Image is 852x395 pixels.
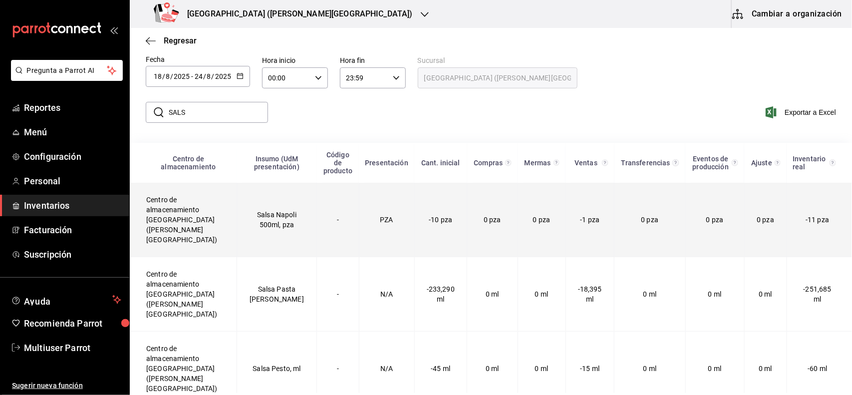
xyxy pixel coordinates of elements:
[212,72,215,80] span: /
[24,101,121,114] span: Reportes
[420,159,461,167] div: Cant. inicial
[359,183,414,257] td: PZA
[24,199,121,212] span: Inventarios
[643,290,657,298] span: 0 ml
[708,365,722,373] span: 0 ml
[130,183,237,257] td: Centro de almacenamiento [GEOGRAPHIC_DATA] ([PERSON_NAME][GEOGRAPHIC_DATA])
[427,285,455,303] span: -233,290 ml
[243,155,311,171] div: Insumo (UdM presentación)
[691,155,730,171] div: Eventos de producción
[505,159,512,167] svg: Total de presentación del insumo comprado en el rango de fechas seleccionado.
[830,159,836,167] svg: Inventario real = + compras - ventas - mermas - eventos de producción +/- transferencias +/- ajus...
[110,26,118,34] button: open_drawer_menu
[418,57,577,64] label: Sucursal
[165,72,170,80] input: Month
[12,381,121,391] span: Sugerir nueva función
[173,72,190,80] input: Year
[179,8,413,20] h3: [GEOGRAPHIC_DATA] ([PERSON_NAME][GEOGRAPHIC_DATA])
[153,72,162,80] input: Day
[24,223,121,237] span: Facturación
[24,125,121,139] span: Menú
[24,341,121,355] span: Multiuser Parrot
[203,72,206,80] span: /
[169,102,268,122] input: Buscar insumo
[170,72,173,80] span: /
[578,285,602,303] span: -18,395 ml
[533,216,551,224] span: 0 pza
[146,155,231,171] div: Centro de almacenamiento
[24,174,121,188] span: Personal
[768,106,836,118] button: Exportar a Excel
[215,72,232,80] input: Year
[237,183,317,257] td: Salsa Napoli 500ml, pza
[641,216,659,224] span: 0 pza
[620,159,671,167] div: Transferencias
[672,159,679,167] svg: Total de presentación del insumo transferido ya sea fuera o dentro de la sucursal en el rango de ...
[24,317,121,330] span: Recomienda Parrot
[340,57,406,64] label: Hora fin
[24,150,121,163] span: Configuración
[237,257,317,332] td: Salsa Pasta [PERSON_NAME]
[775,159,781,167] svg: Cantidad registrada mediante Ajuste manual y conteos en el rango de fechas seleccionado.
[317,183,359,257] td: -
[806,216,829,224] span: -11 pza
[146,36,197,45] button: Regresar
[793,155,828,171] div: Inventario real
[365,159,408,167] div: Presentación
[146,55,165,63] span: Fecha
[24,248,121,261] span: Suscripción
[207,72,212,80] input: Month
[580,216,600,224] span: -1 pza
[359,257,414,332] td: N/A
[554,159,560,167] svg: Total de presentación del insumo mermado en el rango de fechas seleccionado.
[535,290,549,298] span: 0 ml
[323,151,353,175] div: Código de producto
[808,365,827,373] span: -60 ml
[164,36,197,45] span: Regresar
[486,365,499,373] span: 0 ml
[759,290,772,298] span: 0 ml
[708,290,722,298] span: 0 ml
[262,57,328,64] label: Hora inicio
[11,60,123,81] button: Pregunta a Parrot AI
[27,65,107,76] span: Pregunta a Parrot AI
[429,216,452,224] span: -10 pza
[130,257,237,332] td: Centro de almacenamiento [GEOGRAPHIC_DATA] ([PERSON_NAME][GEOGRAPHIC_DATA])
[750,159,773,167] div: Ajuste
[571,159,600,167] div: Ventas
[580,365,600,373] span: -15 ml
[431,365,450,373] span: -45 ml
[317,257,359,332] td: -
[706,216,724,224] span: 0 pza
[602,159,608,167] svg: Total de presentación del insumo vendido en el rango de fechas seleccionado.
[7,72,123,83] a: Pregunta a Parrot AI
[643,365,657,373] span: 0 ml
[759,365,772,373] span: 0 ml
[473,159,504,167] div: Compras
[191,72,193,80] span: -
[486,290,499,298] span: 0 ml
[194,72,203,80] input: Day
[484,216,501,224] span: 0 pza
[804,285,832,303] span: -251,685 ml
[24,294,108,306] span: Ayuda
[524,159,552,167] div: Mermas
[732,159,738,167] svg: Total de presentación del insumo utilizado en eventos de producción en el rango de fechas selecci...
[535,365,549,373] span: 0 ml
[757,216,774,224] span: 0 pza
[162,72,165,80] span: /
